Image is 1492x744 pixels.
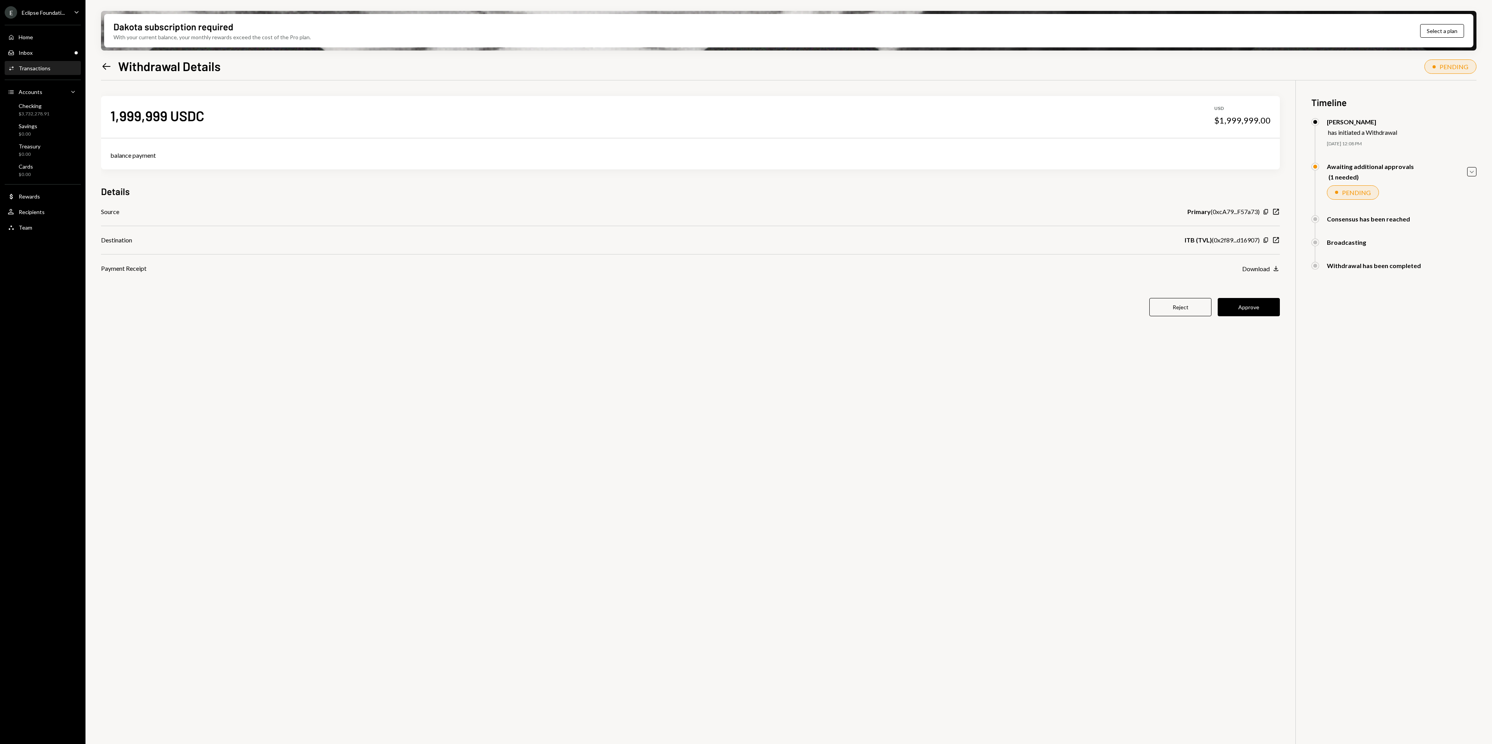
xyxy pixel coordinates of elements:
[1185,235,1212,245] b: ITB (TVL)
[19,171,33,178] div: $0.00
[5,85,81,99] a: Accounts
[1327,239,1366,246] div: Broadcasting
[1328,129,1397,136] div: has initiated a Withdrawal
[101,235,132,245] div: Destination
[19,103,49,109] div: Checking
[5,205,81,219] a: Recipients
[19,131,37,138] div: $0.00
[1328,173,1414,181] div: (1 needed)
[113,20,233,33] div: Dakota subscription required
[5,100,81,119] a: Checking$3,732,278.91
[101,185,130,198] h3: Details
[5,141,81,159] a: Treasury$0.00
[19,49,33,56] div: Inbox
[1440,63,1468,70] div: PENDING
[5,61,81,75] a: Transactions
[5,30,81,44] a: Home
[113,33,311,41] div: With your current balance, your monthly rewards exceed the cost of the Pro plan.
[19,34,33,40] div: Home
[101,264,146,273] div: Payment Receipt
[1242,265,1280,273] button: Download
[1187,207,1211,216] b: Primary
[1214,105,1271,112] div: USD
[1242,265,1270,272] div: Download
[1342,189,1371,196] div: PENDING
[101,207,119,216] div: Source
[1311,96,1476,109] h3: Timeline
[19,111,49,117] div: $3,732,278.91
[110,107,204,124] div: 1,999,999 USDC
[22,9,65,16] div: Eclipse Foundati...
[1187,207,1260,216] div: ( 0xcA79...F57a73 )
[5,220,81,234] a: Team
[1420,24,1464,38] button: Select a plan
[1149,298,1211,316] button: Reject
[19,89,42,95] div: Accounts
[5,6,17,19] div: E
[19,151,40,158] div: $0.00
[1327,215,1410,223] div: Consensus has been reached
[1327,118,1397,125] div: [PERSON_NAME]
[19,163,33,170] div: Cards
[5,45,81,59] a: Inbox
[1327,163,1414,170] div: Awaiting additional approvals
[19,143,40,150] div: Treasury
[19,209,45,215] div: Recipients
[19,65,51,71] div: Transactions
[19,193,40,200] div: Rewards
[110,151,1271,160] div: balance payment
[1327,141,1476,147] div: [DATE] 12:08 PM
[1327,262,1421,269] div: Withdrawal has been completed
[1214,115,1271,126] div: $1,999,999.00
[19,123,37,129] div: Savings
[19,224,32,231] div: Team
[5,189,81,203] a: Rewards
[1185,235,1260,245] div: ( 0x2f89...d16907 )
[5,161,81,179] a: Cards$0.00
[118,58,221,74] h1: Withdrawal Details
[1218,298,1280,316] button: Approve
[5,120,81,139] a: Savings$0.00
